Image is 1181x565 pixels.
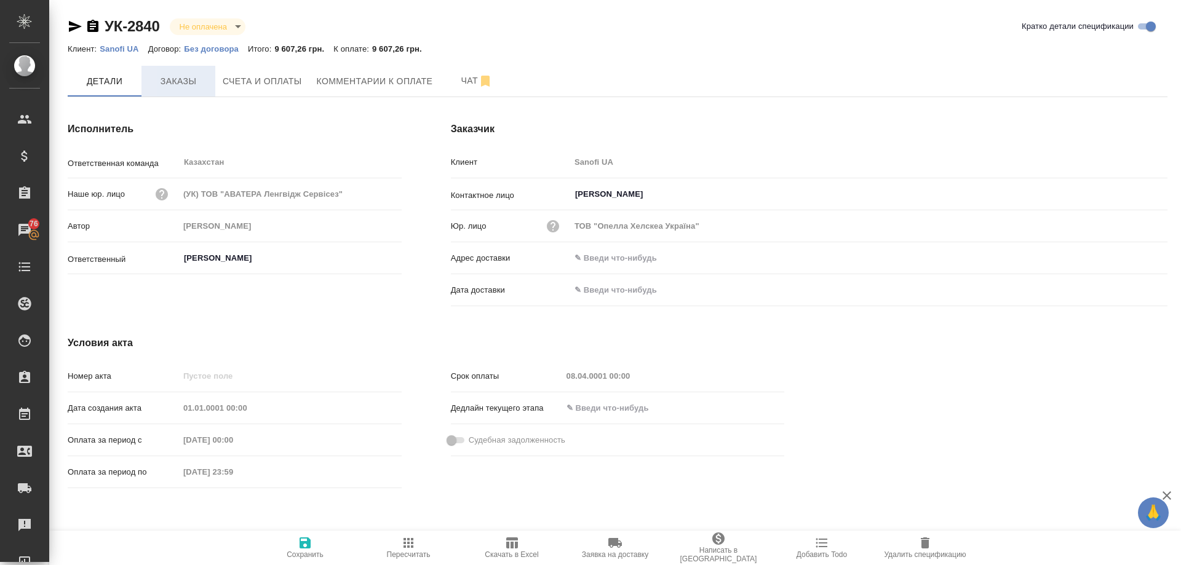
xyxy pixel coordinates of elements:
input: Пустое поле [562,367,670,385]
input: Пустое поле [570,153,1167,171]
p: Дата создания акта [68,402,179,414]
input: ✎ Введи что-нибудь [570,281,678,299]
p: Автор [68,220,179,232]
p: 9 607,26 грн. [372,44,431,53]
span: 🙏 [1143,500,1164,526]
a: Sanofi UA [100,43,148,53]
input: Пустое поле [179,217,402,235]
p: Дата доставки [451,284,570,296]
a: УК-2840 [105,18,160,34]
p: 9 607,26 грн. [274,44,333,53]
button: Open [395,257,397,259]
p: Срок оплаты [451,370,562,382]
p: К оплате: [333,44,372,53]
span: Кратко детали спецификации [1022,20,1134,33]
p: Наше юр. лицо [68,188,125,200]
p: Номер акта [68,370,179,382]
p: Адрес доставки [451,252,570,264]
a: Без договора [184,43,248,53]
h4: Условия акта [68,336,784,350]
p: Оплата за период по [68,466,179,478]
button: 🙏 [1138,497,1169,528]
a: 76 [3,215,46,245]
span: Детали [75,74,134,89]
p: Без договора [184,44,248,53]
input: Пустое поле [179,367,402,385]
input: ✎ Введи что-нибудь [562,399,670,417]
span: Чат [447,73,506,89]
p: Ответственная команда [68,157,179,170]
span: 76 [22,218,46,230]
span: Комментарии к оплате [317,74,433,89]
span: Заказы [149,74,208,89]
input: Пустое поле [179,431,287,449]
span: Судебная задолженность [469,434,565,446]
input: Пустое поле [179,399,287,417]
p: Клиент [451,156,570,168]
p: Итого: [248,44,274,53]
button: Open [1161,193,1163,196]
input: Пустое поле [179,185,402,203]
p: Дедлайн текущего этапа [451,402,562,414]
h4: Исполнитель [68,122,402,136]
p: Ответственный [68,253,179,266]
p: Клиент: [68,44,100,53]
p: Договор: [148,44,185,53]
p: Sanofi UA [100,44,148,53]
p: Юр. лицо [451,220,487,232]
button: Скопировать ссылку для ЯМессенджера [68,19,82,34]
button: Не оплачена [176,22,231,32]
span: Счета и оплаты [223,74,302,89]
h4: Заказчик [451,122,1167,136]
svg: Отписаться [478,74,493,89]
p: Контактное лицо [451,189,570,202]
button: Скопировать ссылку [85,19,100,34]
input: Пустое поле [570,217,1167,235]
p: Оплата за период с [68,434,179,446]
div: Не оплачена [170,18,245,35]
input: ✎ Введи что-нибудь [570,249,1167,267]
input: Пустое поле [179,463,287,481]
